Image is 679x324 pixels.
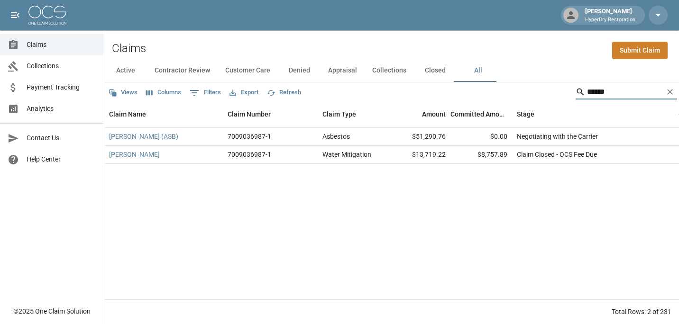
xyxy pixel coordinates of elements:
p: HyperDry Restoration [585,16,635,24]
div: Amount [389,101,450,127]
button: open drawer [6,6,25,25]
button: Show filters [187,85,223,100]
div: $13,719.22 [389,146,450,164]
button: Refresh [265,85,303,100]
div: Stage [512,101,654,127]
div: Negotiating with the Carrier [517,132,598,141]
div: Claim Number [223,101,318,127]
div: Claim Closed - OCS Fee Due [517,150,597,159]
a: [PERSON_NAME] (ASB) [109,132,178,141]
div: Asbestos [322,132,350,141]
span: Help Center [27,154,96,164]
button: Appraisal [321,59,365,82]
button: Closed [414,59,457,82]
span: Claims [27,40,96,50]
button: Select columns [144,85,184,100]
div: Claim Type [318,101,389,127]
a: Submit Claim [612,42,668,59]
div: Amount [422,101,446,127]
div: 7009036987-1 [228,150,271,159]
div: © 2025 One Claim Solution [13,306,91,316]
div: Committed Amount [450,101,507,127]
div: Total Rows: 2 of 231 [612,307,671,316]
div: 7009036987-1 [228,132,271,141]
button: Collections [365,59,414,82]
span: Collections [27,61,96,71]
button: Active [104,59,147,82]
span: Contact Us [27,133,96,143]
div: Search [576,84,677,101]
div: $0.00 [450,128,512,146]
div: $51,290.76 [389,128,450,146]
div: $8,757.89 [450,146,512,164]
div: Claim Number [228,101,271,127]
div: Water Mitigation [322,150,371,159]
button: Clear [663,85,677,99]
span: Analytics [27,104,96,114]
div: Claim Type [322,101,356,127]
button: Contractor Review [147,59,218,82]
div: dynamic tabs [104,59,679,82]
span: Payment Tracking [27,82,96,92]
div: Committed Amount [450,101,512,127]
button: Customer Care [218,59,278,82]
button: All [457,59,499,82]
button: Export [227,85,261,100]
img: ocs-logo-white-transparent.png [28,6,66,25]
a: [PERSON_NAME] [109,150,160,159]
h2: Claims [112,42,146,55]
button: Denied [278,59,321,82]
div: [PERSON_NAME] [581,7,639,24]
div: Claim Name [104,101,223,127]
button: Views [106,85,140,100]
div: Stage [517,101,534,127]
div: Claim Name [109,101,146,127]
